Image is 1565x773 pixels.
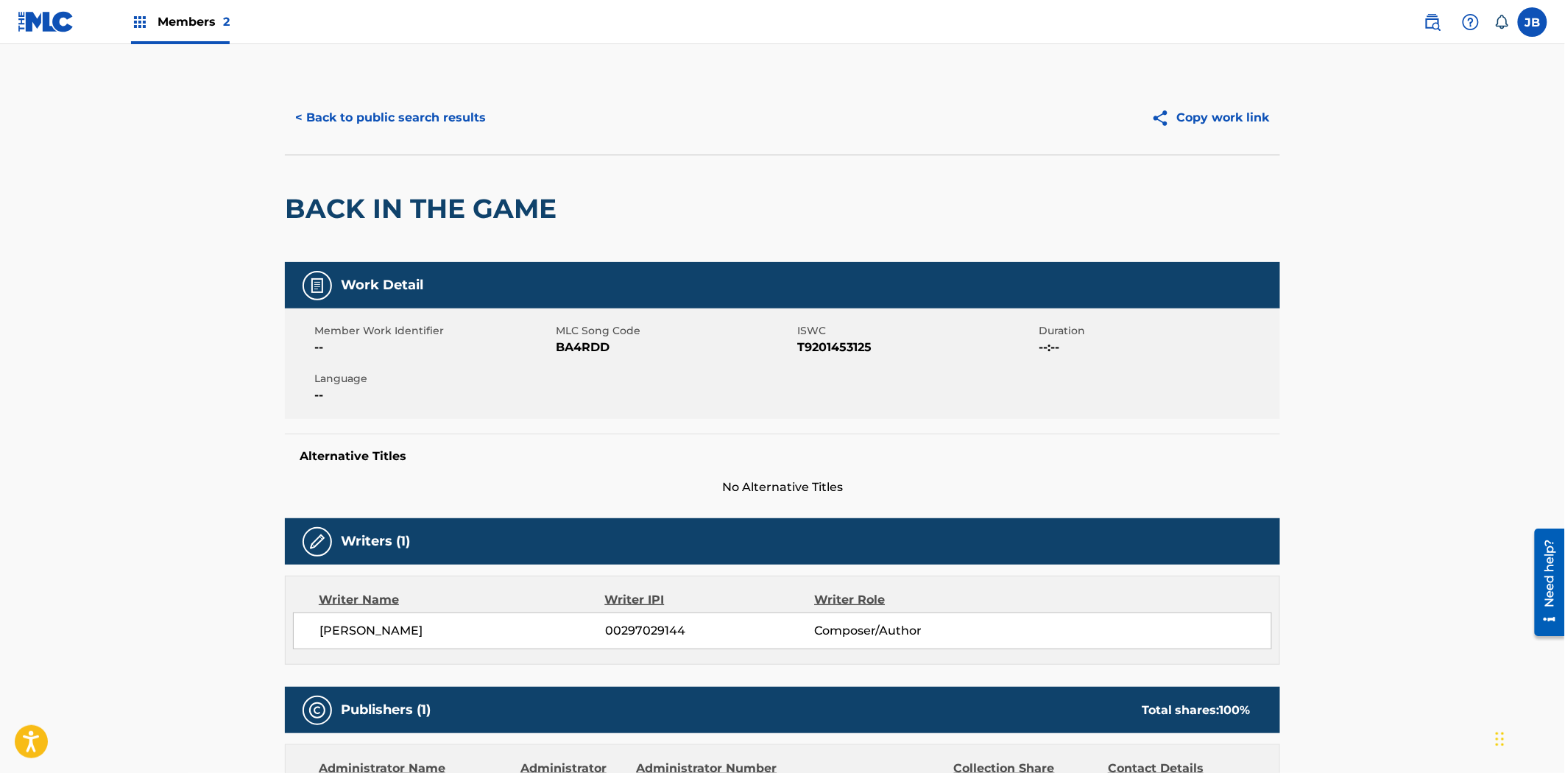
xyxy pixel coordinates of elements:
h5: Alternative Titles [300,449,1265,464]
div: User Menu [1518,7,1547,37]
span: -- [314,339,552,356]
span: MLC Song Code [556,323,794,339]
div: Writer IPI [605,591,815,609]
img: MLC Logo [18,11,74,32]
img: Copy work link [1151,109,1177,127]
span: T9201453125 [797,339,1035,356]
span: ISWC [797,323,1035,339]
div: Writer Name [319,591,605,609]
button: Copy work link [1141,99,1280,136]
h2: BACK IN THE GAME [285,192,564,225]
span: Members [158,13,230,30]
iframe: Resource Center [1524,523,1565,642]
span: Member Work Identifier [314,323,552,339]
img: Work Detail [308,277,326,294]
div: Total shares: [1142,702,1251,719]
img: Writers [308,533,326,551]
h5: Work Detail [341,277,423,294]
span: BA4RDD [556,339,794,356]
span: Duration [1039,323,1276,339]
span: No Alternative Titles [285,479,1280,496]
h5: Publishers (1) [341,702,431,719]
iframe: Chat Widget [1491,702,1565,773]
span: Language [314,371,552,386]
span: 2 [223,15,230,29]
img: help [1462,13,1480,31]
span: 00297029144 [605,622,814,640]
img: Publishers [308,702,326,719]
img: Top Rightsholders [131,13,149,31]
div: Help [1456,7,1485,37]
span: --:-- [1039,339,1276,356]
div: Notifications [1494,15,1509,29]
div: Writer Role [814,591,1005,609]
h5: Writers (1) [341,533,410,550]
div: Drag [1496,717,1505,761]
a: Public Search [1418,7,1447,37]
span: -- [314,386,552,404]
img: search [1424,13,1441,31]
span: Composer/Author [814,622,1005,640]
button: < Back to public search results [285,99,496,136]
span: [PERSON_NAME] [319,622,605,640]
span: 100 % [1220,703,1251,717]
